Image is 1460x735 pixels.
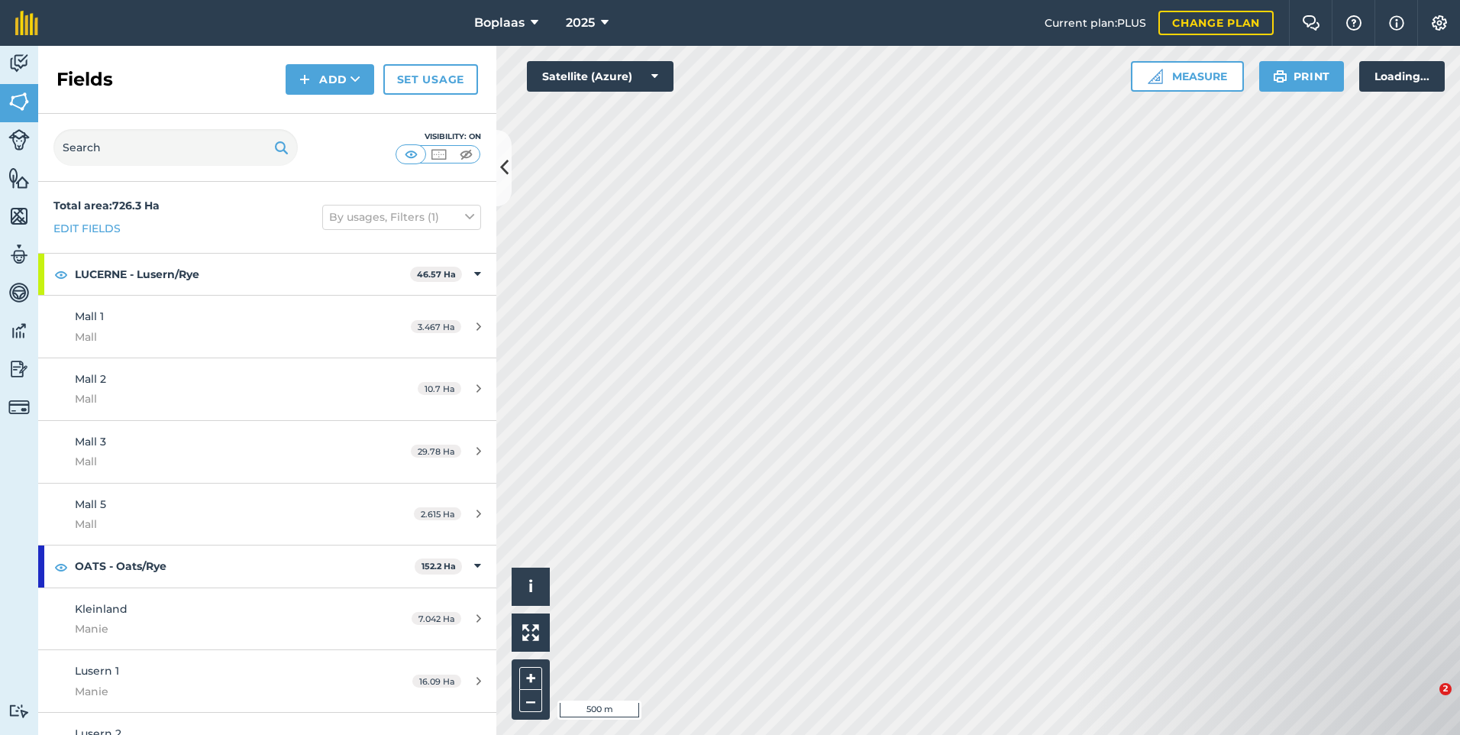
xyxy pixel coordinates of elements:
button: By usages, Filters (1) [322,205,481,229]
div: Visibility: On [396,131,481,143]
img: Four arrows, one pointing top left, one top right, one bottom right and the last bottom left [522,624,539,641]
button: Measure [1131,61,1244,92]
span: Mall 3 [75,435,106,448]
img: svg+xml;base64,PD94bWwgdmVyc2lvbj0iMS4wIiBlbmNvZGluZz0idXRmLTgiPz4KPCEtLSBHZW5lcmF0b3I6IEFkb2JlIE... [8,281,30,304]
img: A cog icon [1430,15,1449,31]
img: svg+xml;base64,PD94bWwgdmVyc2lvbj0iMS4wIiBlbmNvZGluZz0idXRmLTgiPz4KPCEtLSBHZW5lcmF0b3I6IEFkb2JlIE... [8,52,30,75]
img: fieldmargin Logo [15,11,38,35]
img: svg+xml;base64,PHN2ZyB4bWxucz0iaHR0cDovL3d3dy53My5vcmcvMjAwMC9zdmciIHdpZHRoPSIxNCIgaGVpZ2h0PSIyNC... [299,70,310,89]
span: 29.78 Ha [411,445,461,458]
img: Two speech bubbles overlapping with the left bubble in the forefront [1302,15,1320,31]
strong: 46.57 Ha [417,269,456,280]
img: svg+xml;base64,PHN2ZyB4bWxucz0iaHR0cDovL3d3dy53My5vcmcvMjAwMC9zdmciIHdpZHRoPSI1NiIgaGVpZ2h0PSI2MC... [8,90,30,113]
img: svg+xml;base64,PHN2ZyB4bWxucz0iaHR0cDovL3d3dy53My5vcmcvMjAwMC9zdmciIHdpZHRoPSIxOSIgaGVpZ2h0PSIyNC... [1273,67,1287,86]
span: Mall 1 [75,309,104,323]
span: Kleinland [75,602,128,616]
a: Change plan [1158,11,1274,35]
button: Satellite (Azure) [527,61,673,92]
a: Edit fields [53,220,121,237]
button: i [512,568,550,606]
span: i [528,577,533,596]
button: Print [1259,61,1345,92]
div: OATS - Oats/Rye152.2 Ha [38,546,496,587]
span: 3.467 Ha [411,320,461,333]
span: Current plan : PLUS [1045,15,1146,31]
button: + [519,667,542,690]
span: Lusern 1 [75,664,119,678]
div: Loading... [1359,61,1445,92]
strong: 152.2 Ha [422,561,456,571]
span: 10.7 Ha [418,382,461,395]
div: LUCERNE - Lusern/Rye46.57 Ha [38,254,496,295]
img: svg+xml;base64,PD94bWwgdmVyc2lvbj0iMS4wIiBlbmNvZGluZz0idXRmLTgiPz4KPCEtLSBHZW5lcmF0b3I6IEFkb2JlIE... [8,397,30,418]
span: 2.615 Ha [414,507,461,520]
img: svg+xml;base64,PD94bWwgdmVyc2lvbj0iMS4wIiBlbmNvZGluZz0idXRmLTgiPz4KPCEtLSBHZW5lcmF0b3I6IEFkb2JlIE... [8,129,30,151]
a: KleinlandManie7.042 Ha [38,588,496,650]
button: Add [286,64,374,95]
span: Boplaas [474,14,525,32]
a: Mall 2Mall10.7 Ha [38,358,496,420]
h2: Fields [57,67,113,92]
a: Set usage [383,64,478,95]
a: Lusern 1Manie16.09 Ha [38,650,496,712]
span: 2 [1439,683,1452,695]
img: A question mark icon [1345,15,1363,31]
a: Mall 1Mall3.467 Ha [38,296,496,358]
img: svg+xml;base64,PD94bWwgdmVyc2lvbj0iMS4wIiBlbmNvZGluZz0idXRmLTgiPz4KPCEtLSBHZW5lcmF0b3I6IEFkb2JlIE... [8,358,30,380]
span: Manie [75,683,362,700]
img: svg+xml;base64,PHN2ZyB4bWxucz0iaHR0cDovL3d3dy53My5vcmcvMjAwMC9zdmciIHdpZHRoPSI1MCIgaGVpZ2h0PSI0MC... [429,147,448,162]
span: Manie [75,620,362,637]
input: Search [53,129,298,166]
img: svg+xml;base64,PHN2ZyB4bWxucz0iaHR0cDovL3d3dy53My5vcmcvMjAwMC9zdmciIHdpZHRoPSIxOCIgaGVpZ2h0PSIyNC... [54,265,68,283]
span: 2025 [566,14,595,32]
span: Mall [75,329,362,345]
span: Mall [75,453,362,470]
span: Mall 5 [75,497,106,511]
span: Mall [75,390,362,407]
img: svg+xml;base64,PHN2ZyB4bWxucz0iaHR0cDovL3d3dy53My5vcmcvMjAwMC9zdmciIHdpZHRoPSI1MCIgaGVpZ2h0PSI0MC... [457,147,476,162]
img: svg+xml;base64,PHN2ZyB4bWxucz0iaHR0cDovL3d3dy53My5vcmcvMjAwMC9zdmciIHdpZHRoPSI1NiIgaGVpZ2h0PSI2MC... [8,205,30,228]
img: svg+xml;base64,PHN2ZyB4bWxucz0iaHR0cDovL3d3dy53My5vcmcvMjAwMC9zdmciIHdpZHRoPSIxNyIgaGVpZ2h0PSIxNy... [1389,14,1404,32]
img: svg+xml;base64,PHN2ZyB4bWxucz0iaHR0cDovL3d3dy53My5vcmcvMjAwMC9zdmciIHdpZHRoPSI1NiIgaGVpZ2h0PSI2MC... [8,167,30,189]
img: svg+xml;base64,PD94bWwgdmVyc2lvbj0iMS4wIiBlbmNvZGluZz0idXRmLTgiPz4KPCEtLSBHZW5lcmF0b3I6IEFkb2JlIE... [8,704,30,718]
img: svg+xml;base64,PHN2ZyB4bWxucz0iaHR0cDovL3d3dy53My5vcmcvMjAwMC9zdmciIHdpZHRoPSIxOSIgaGVpZ2h0PSIyNC... [274,138,289,157]
img: svg+xml;base64,PD94bWwgdmVyc2lvbj0iMS4wIiBlbmNvZGluZz0idXRmLTgiPz4KPCEtLSBHZW5lcmF0b3I6IEFkb2JlIE... [8,243,30,266]
span: 7.042 Ha [412,612,461,625]
strong: Total area : 726.3 Ha [53,199,160,212]
img: svg+xml;base64,PHN2ZyB4bWxucz0iaHR0cDovL3d3dy53My5vcmcvMjAwMC9zdmciIHdpZHRoPSI1MCIgaGVpZ2h0PSI0MC... [402,147,421,162]
span: Mall [75,516,362,533]
span: 16.09 Ha [412,675,461,688]
img: svg+xml;base64,PHN2ZyB4bWxucz0iaHR0cDovL3d3dy53My5vcmcvMjAwMC9zdmciIHdpZHRoPSIxOCIgaGVpZ2h0PSIyNC... [54,558,68,576]
strong: LUCERNE - Lusern/Rye [75,254,410,295]
span: Mall 2 [75,372,106,386]
a: Mall 3Mall29.78 Ha [38,421,496,483]
a: Mall 5Mall2.615 Ha [38,484,496,546]
img: Ruler icon [1148,69,1163,84]
img: svg+xml;base64,PD94bWwgdmVyc2lvbj0iMS4wIiBlbmNvZGluZz0idXRmLTgiPz4KPCEtLSBHZW5lcmF0b3I6IEFkb2JlIE... [8,319,30,342]
button: – [519,690,542,712]
iframe: Intercom live chat [1408,683,1445,720]
strong: OATS - Oats/Rye [75,546,415,587]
